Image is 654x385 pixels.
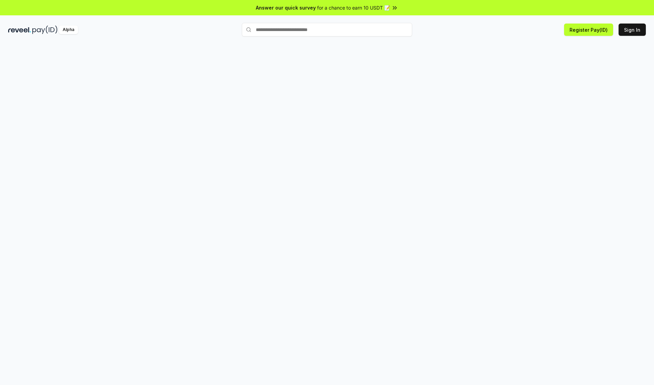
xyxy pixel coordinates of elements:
img: reveel_dark [8,26,31,34]
span: for a chance to earn 10 USDT 📝 [317,4,390,11]
button: Sign In [619,24,646,36]
button: Register Pay(ID) [564,24,613,36]
span: Answer our quick survey [256,4,316,11]
img: pay_id [32,26,58,34]
div: Alpha [59,26,78,34]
